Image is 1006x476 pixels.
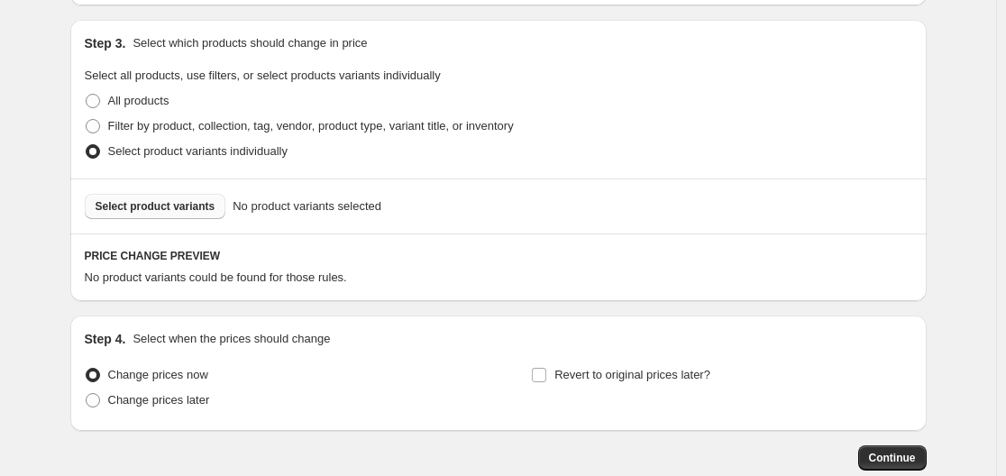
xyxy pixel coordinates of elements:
[554,368,710,381] span: Revert to original prices later?
[96,199,215,214] span: Select product variants
[108,119,514,133] span: Filter by product, collection, tag, vendor, product type, variant title, or inventory
[869,451,916,465] span: Continue
[85,69,441,82] span: Select all products, use filters, or select products variants individually
[85,249,912,263] h6: PRICE CHANGE PREVIEW
[85,34,126,52] h2: Step 3.
[108,368,208,381] span: Change prices now
[108,393,210,407] span: Change prices later
[108,144,288,158] span: Select product variants individually
[133,330,330,348] p: Select when the prices should change
[133,34,367,52] p: Select which products should change in price
[233,197,381,215] span: No product variants selected
[85,270,347,284] span: No product variants could be found for those rules.
[858,445,927,471] button: Continue
[85,194,226,219] button: Select product variants
[85,330,126,348] h2: Step 4.
[108,94,169,107] span: All products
